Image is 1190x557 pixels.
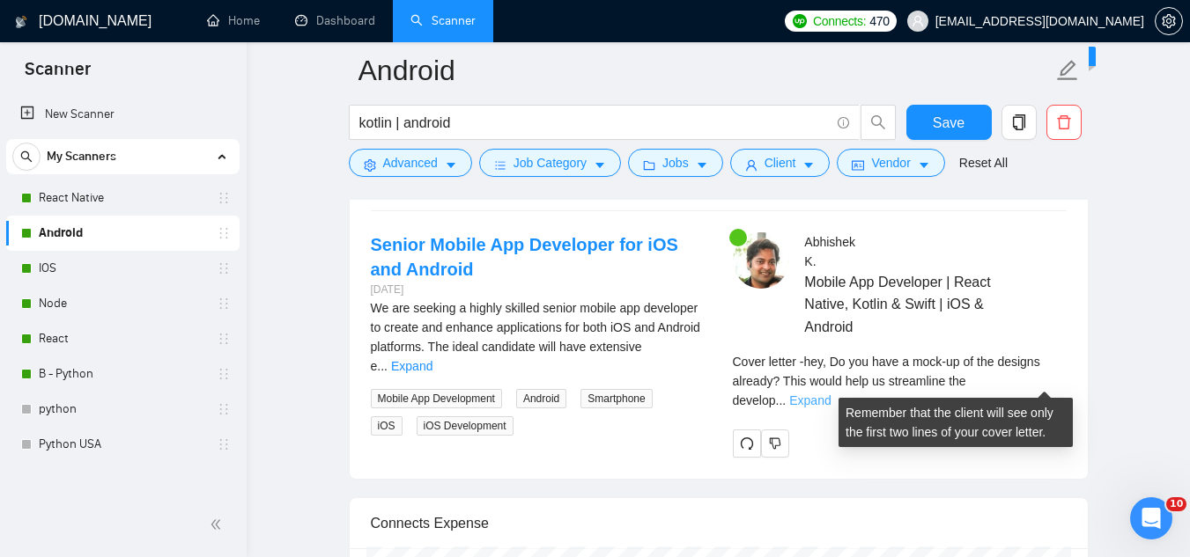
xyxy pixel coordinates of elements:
span: holder [217,402,231,416]
span: iOS Development [417,416,514,436]
span: edit [1056,59,1079,82]
span: Vendor [871,153,910,172]
span: delete [1047,114,1081,130]
button: settingAdvancedcaret-down [349,149,472,177]
span: dislike [769,436,781,451]
a: searchScanner [410,13,476,28]
a: Expand [391,359,432,373]
a: dashboardDashboard [295,13,375,28]
a: Senior Mobile App Developer for iOS and Android [371,235,678,279]
span: double-left [210,516,227,533]
a: Expand [789,393,831,407]
a: Python USA [39,427,206,462]
span: We are seeking a highly skilled senior mobile app developer to create and enhance applications fo... [371,301,700,373]
a: React Native [39,180,206,216]
span: user [912,15,924,27]
span: caret-down [918,158,930,172]
a: B - Python [39,356,206,392]
span: My Scanners [47,139,116,174]
input: Search Freelance Jobs... [359,112,830,134]
a: Node [39,286,206,321]
a: New Scanner [20,97,225,132]
a: IOS [39,251,206,286]
button: dislike [761,429,789,458]
span: setting [1156,14,1182,28]
img: c1fQ-BChHAUR7_ftgGx_KPnZ-LY7cl0cqs7W_-4X-F1h8TM8ibu8UH23_ydpmdG7wl [733,232,789,289]
span: copy [1002,114,1036,130]
span: Android [516,389,566,408]
span: ... [776,393,787,407]
span: Abhishek K . [804,235,855,268]
span: caret-down [802,158,815,172]
span: New [1063,49,1088,63]
span: Smartphone [580,389,652,408]
input: Scanner name... [358,48,1053,92]
span: Mobile App Development [371,389,502,408]
button: redo [733,429,761,458]
button: Save [906,105,992,140]
button: search [861,105,896,140]
button: copy [1002,105,1037,140]
button: idcardVendorcaret-down [837,149,944,177]
span: search [861,114,895,130]
span: ... [377,359,388,373]
div: We are seeking a highly skilled senior mobile app developer to create and enhance applications fo... [371,298,705,376]
li: New Scanner [6,97,240,132]
span: setting [364,158,376,172]
span: Advanced [383,153,438,172]
a: Reset All [959,153,1008,172]
span: Save [933,112,965,134]
span: iOS [371,416,403,436]
button: userClientcaret-down [730,149,831,177]
span: holder [217,332,231,346]
img: upwork-logo.png [793,14,807,28]
span: folder [643,158,655,172]
span: holder [217,367,231,381]
span: caret-down [696,158,708,172]
span: Jobs [662,153,689,172]
div: Remember that the client will see only the first two lines of your cover letter. [733,352,1067,410]
span: holder [217,191,231,205]
span: Mobile App Developer | React Native, Kotlin & Swift | iOS & Android [804,271,1014,337]
a: React [39,321,206,356]
button: delete [1046,105,1082,140]
span: Job Category [514,153,587,172]
span: Scanner [11,56,105,93]
div: Connects Expense [371,498,1067,548]
a: Android [39,216,206,251]
button: setting [1155,7,1183,35]
button: search [12,143,41,171]
span: Cover letter - hey, Do you have a mock-up of the designs already? This would help us streamline t... [733,355,1040,407]
img: logo [15,8,27,36]
a: homeHome [207,13,260,28]
div: Remember that the client will see only the first two lines of your cover letter. [839,398,1073,447]
span: user [745,158,758,172]
span: redo [734,436,760,451]
span: info-circle [838,117,849,128]
span: bars [494,158,506,172]
button: barsJob Categorycaret-down [479,149,621,177]
span: search [13,150,40,163]
div: [DATE] [371,282,705,298]
span: Client [765,153,796,172]
span: idcard [852,158,864,172]
span: holder [217,261,231,275]
a: python [39,392,206,427]
span: holder [217,226,231,240]
span: caret-down [445,158,457,172]
li: My Scanners [6,139,240,462]
iframe: Intercom live chat [1130,497,1172,539]
a: setting [1155,14,1183,28]
span: holder [217,297,231,311]
span: holder [217,437,231,451]
button: folderJobscaret-down [628,149,723,177]
span: Connects: [813,11,866,31]
span: 10 [1166,497,1186,511]
span: caret-down [594,158,606,172]
span: 470 [869,11,889,31]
